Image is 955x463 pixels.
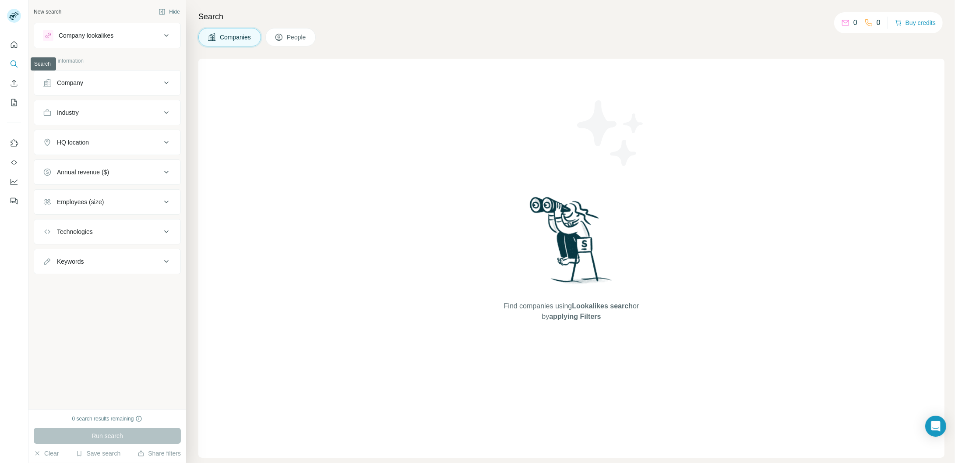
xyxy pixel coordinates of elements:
[152,5,186,18] button: Hide
[34,57,181,65] p: Company information
[7,95,21,110] button: My lists
[7,155,21,170] button: Use Surfe API
[7,75,21,91] button: Enrich CSV
[7,56,21,72] button: Search
[34,191,180,212] button: Employees (size)
[57,168,109,177] div: Annual revenue ($)
[57,108,79,117] div: Industry
[57,257,84,266] div: Keywords
[549,313,601,320] span: applying Filters
[76,449,120,458] button: Save search
[57,227,93,236] div: Technologies
[7,135,21,151] button: Use Surfe on LinkedIn
[853,18,857,28] p: 0
[137,449,181,458] button: Share filters
[34,8,61,16] div: New search
[7,174,21,190] button: Dashboard
[34,221,180,242] button: Technologies
[287,33,307,42] span: People
[7,193,21,209] button: Feedback
[57,138,89,147] div: HQ location
[895,17,936,29] button: Buy credits
[34,251,180,272] button: Keywords
[925,416,946,437] div: Open Intercom Messenger
[34,102,180,123] button: Industry
[572,302,633,310] span: Lookalikes search
[7,37,21,53] button: Quick start
[198,11,944,23] h4: Search
[57,198,104,206] div: Employees (size)
[59,31,113,40] div: Company lookalikes
[34,132,180,153] button: HQ location
[526,194,617,292] img: Surfe Illustration - Woman searching with binoculars
[72,415,143,423] div: 0 search results remaining
[501,301,641,322] span: Find companies using or by
[57,78,83,87] div: Company
[571,94,650,173] img: Surfe Illustration - Stars
[34,449,59,458] button: Clear
[34,25,180,46] button: Company lookalikes
[220,33,252,42] span: Companies
[34,162,180,183] button: Annual revenue ($)
[34,72,180,93] button: Company
[877,18,881,28] p: 0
